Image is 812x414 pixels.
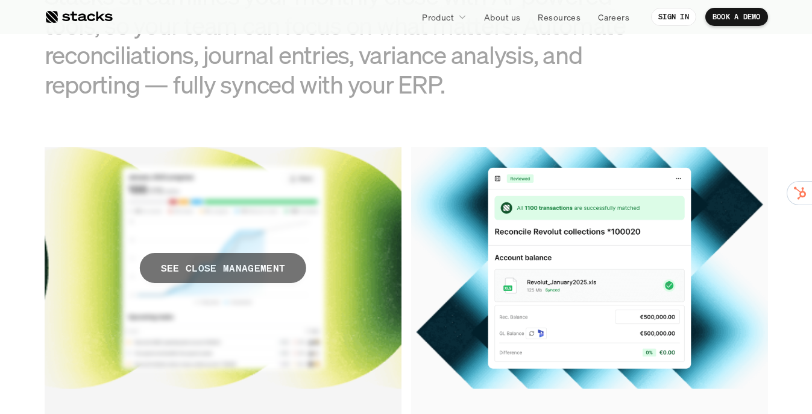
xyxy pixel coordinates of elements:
p: Resources [538,11,581,24]
p: SIGN IN [658,13,689,21]
a: Careers [591,6,637,28]
a: Resources [530,6,588,28]
p: About us [484,11,520,24]
p: Product [422,11,454,24]
p: BOOK A DEMO [713,13,761,21]
p: SEE CLOSE MANAGEMENT [160,260,285,277]
a: About us [477,6,527,28]
a: BOOK A DEMO [705,8,768,26]
a: Privacy Policy [142,279,195,288]
span: SEE CLOSE MANAGEMENT [139,253,306,283]
a: SIGN IN [651,8,696,26]
p: Careers [598,11,629,24]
